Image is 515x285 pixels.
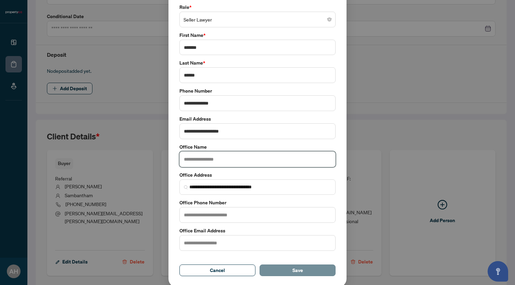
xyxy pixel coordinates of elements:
[179,264,255,276] button: Cancel
[327,17,331,22] span: close-circle
[210,265,225,276] span: Cancel
[179,227,336,234] label: Office Email Address
[179,59,336,67] label: Last Name
[488,261,508,282] button: Open asap
[179,171,336,179] label: Office Address
[184,13,331,26] span: Seller Lawyer
[179,115,336,123] label: Email Address
[184,185,188,189] img: search_icon
[179,3,336,11] label: Role
[179,143,336,151] label: Office Name
[179,31,336,39] label: First Name
[179,199,336,206] label: Office Phone Number
[179,87,336,95] label: Phone Number
[292,265,303,276] span: Save
[260,264,336,276] button: Save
